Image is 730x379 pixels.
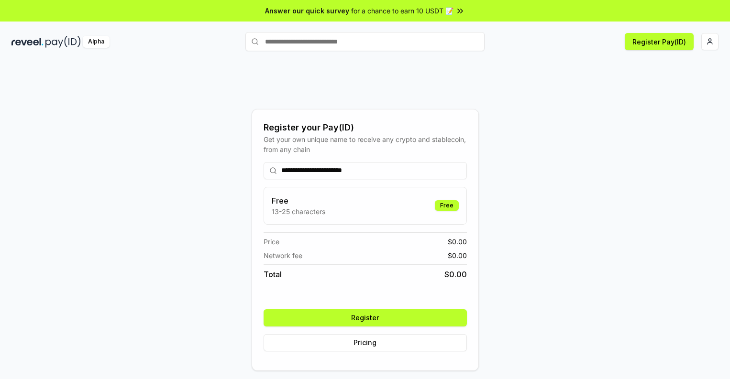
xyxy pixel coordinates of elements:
[264,121,467,134] div: Register your Pay(ID)
[272,195,325,206] h3: Free
[264,134,467,154] div: Get your own unique name to receive any crypto and stablecoin, from any chain
[264,237,279,247] span: Price
[11,36,44,48] img: reveel_dark
[45,36,81,48] img: pay_id
[83,36,110,48] div: Alpha
[448,250,467,260] span: $ 0.00
[625,33,694,50] button: Register Pay(ID)
[351,6,453,16] span: for a chance to earn 10 USDT 📝
[444,269,467,280] span: $ 0.00
[272,206,325,217] p: 13-25 characters
[264,309,467,326] button: Register
[264,250,302,260] span: Network fee
[264,269,282,280] span: Total
[435,200,459,211] div: Free
[265,6,349,16] span: Answer our quick survey
[264,334,467,351] button: Pricing
[448,237,467,247] span: $ 0.00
